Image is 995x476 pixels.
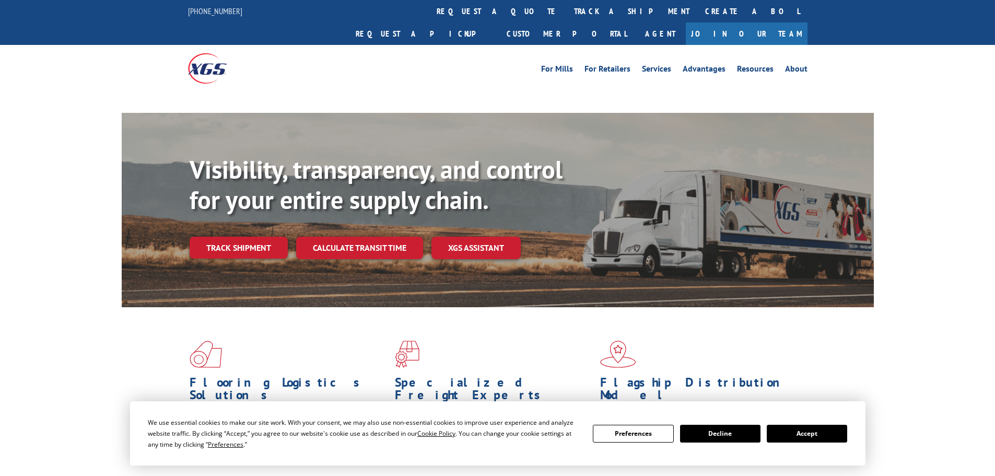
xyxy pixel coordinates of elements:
[593,425,673,443] button: Preferences
[600,341,636,368] img: xgs-icon-flagship-distribution-model-red
[188,6,242,16] a: [PHONE_NUMBER]
[686,22,807,45] a: Join Our Team
[296,237,423,259] a: Calculate transit time
[190,237,288,259] a: Track shipment
[600,376,798,407] h1: Flagship Distribution Model
[737,65,774,76] a: Resources
[431,237,521,259] a: XGS ASSISTANT
[190,376,387,407] h1: Flooring Logistics Solutions
[190,341,222,368] img: xgs-icon-total-supply-chain-intelligence-red
[635,22,686,45] a: Agent
[785,65,807,76] a: About
[642,65,671,76] a: Services
[208,440,243,449] span: Preferences
[148,417,580,450] div: We use essential cookies to make our site work. With your consent, we may also use non-essential ...
[395,376,592,407] h1: Specialized Freight Experts
[584,65,630,76] a: For Retailers
[417,429,455,438] span: Cookie Policy
[395,341,419,368] img: xgs-icon-focused-on-flooring-red
[130,401,865,466] div: Cookie Consent Prompt
[767,425,847,443] button: Accept
[190,153,563,216] b: Visibility, transparency, and control for your entire supply chain.
[499,22,635,45] a: Customer Portal
[541,65,573,76] a: For Mills
[348,22,499,45] a: Request a pickup
[683,65,725,76] a: Advantages
[680,425,760,443] button: Decline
